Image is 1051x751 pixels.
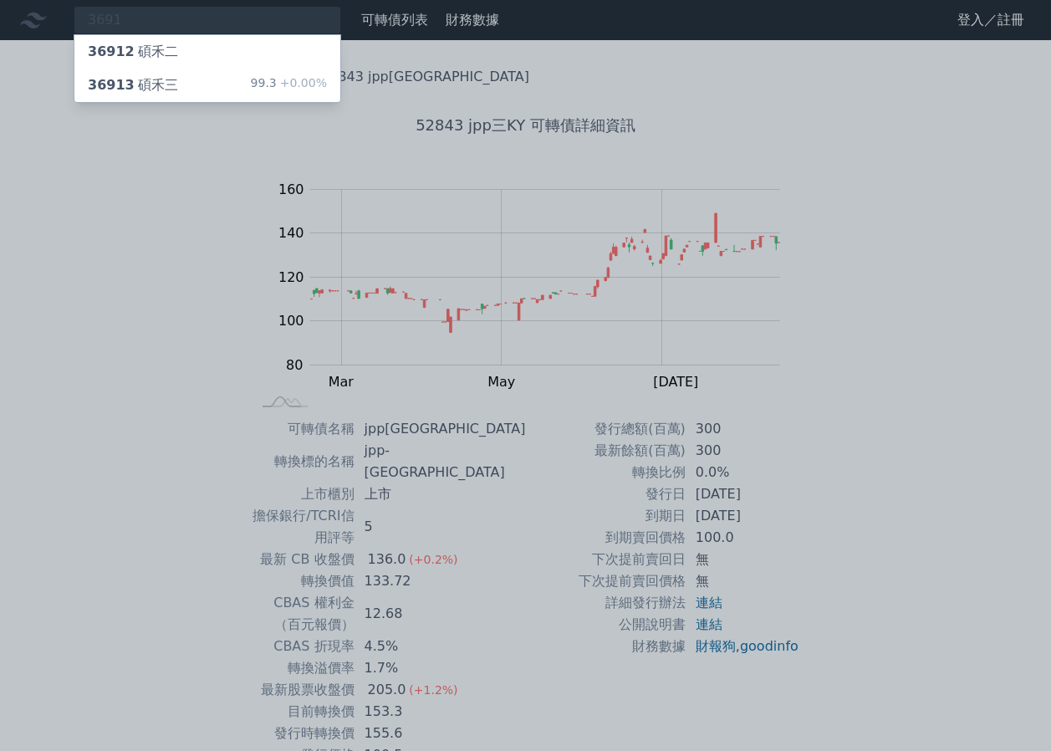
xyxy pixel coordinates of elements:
[251,75,327,95] div: 99.3
[74,69,340,102] a: 36913碩禾三 99.3+0.00%
[277,76,327,89] span: +0.00%
[88,75,178,95] div: 碩禾三
[88,77,135,93] span: 36913
[88,42,178,62] div: 碩禾二
[74,35,340,69] a: 36912碩禾二
[88,43,135,59] span: 36912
